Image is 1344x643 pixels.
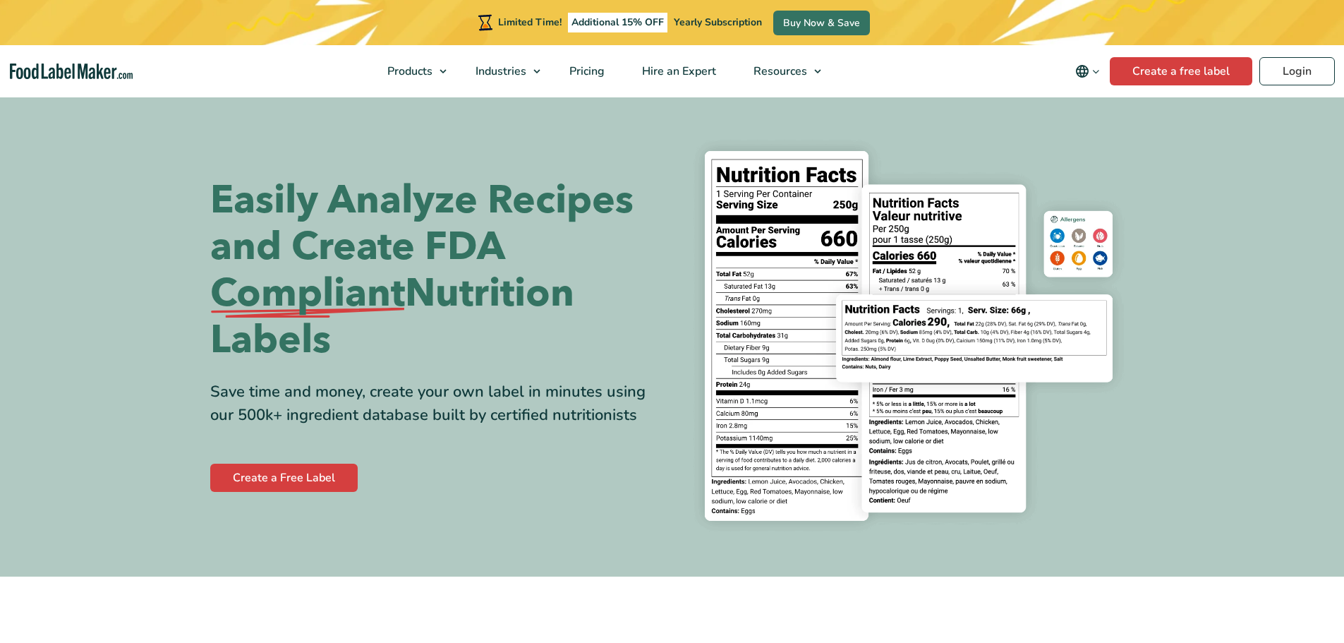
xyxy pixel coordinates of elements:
[568,13,667,32] span: Additional 15% OFF
[735,45,828,97] a: Resources
[10,64,133,80] a: Food Label Maker homepage
[638,64,718,79] span: Hire an Expert
[565,64,606,79] span: Pricing
[773,11,870,35] a: Buy Now & Save
[457,45,547,97] a: Industries
[749,64,809,79] span: Resources
[1110,57,1252,85] a: Create a free label
[210,177,662,363] h1: Easily Analyze Recipes and Create FDA Nutrition Labels
[210,270,405,317] span: Compliant
[498,16,562,29] span: Limited Time!
[674,16,762,29] span: Yearly Subscription
[624,45,732,97] a: Hire an Expert
[210,380,662,427] div: Save time and money, create your own label in minutes using our 500k+ ingredient database built b...
[551,45,620,97] a: Pricing
[210,464,358,492] a: Create a Free Label
[369,45,454,97] a: Products
[1259,57,1335,85] a: Login
[471,64,528,79] span: Industries
[383,64,434,79] span: Products
[1065,57,1110,85] button: Change language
